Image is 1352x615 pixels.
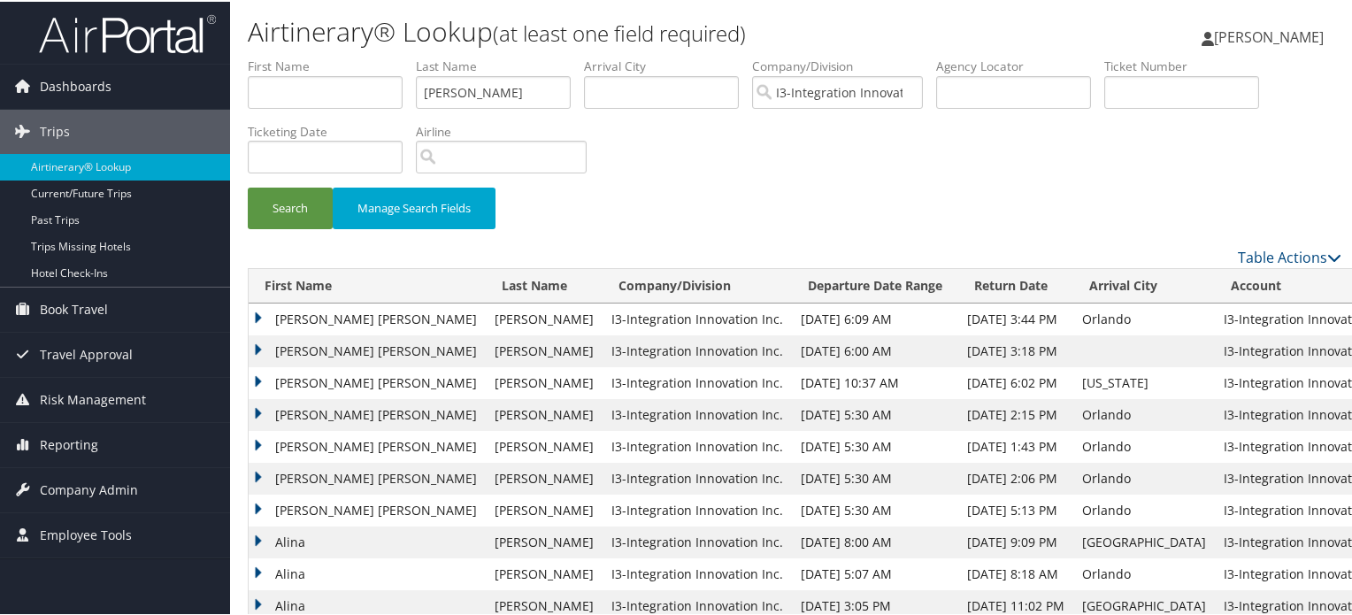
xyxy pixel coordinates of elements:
label: Agency Locator [936,56,1104,73]
td: [DATE] 3:18 PM [958,334,1073,365]
td: Orlando [1073,557,1215,588]
span: Trips [40,108,70,152]
span: Risk Management [40,376,146,420]
td: Orlando [1073,429,1215,461]
td: [DATE] 5:30 AM [792,493,958,525]
img: airportal-logo.png [39,12,216,53]
td: [DATE] 10:37 AM [792,365,958,397]
label: Ticket Number [1104,56,1272,73]
td: [PERSON_NAME] [PERSON_NAME] [249,365,486,397]
td: [DATE] 6:00 AM [792,334,958,365]
td: [PERSON_NAME] [PERSON_NAME] [249,334,486,365]
small: (at least one field required) [493,17,746,46]
span: Travel Approval [40,331,133,375]
th: Last Name: activate to sort column ascending [486,267,603,302]
td: [DATE] 3:44 PM [958,302,1073,334]
td: I3-Integration Innovation Inc. [603,302,792,334]
td: [DATE] 5:07 AM [792,557,958,588]
td: Orlando [1073,397,1215,429]
td: [PERSON_NAME] [PERSON_NAME] [249,397,486,429]
th: Departure Date Range: activate to sort column ascending [792,267,958,302]
td: [PERSON_NAME] [PERSON_NAME] [249,493,486,525]
label: Company/Division [752,56,936,73]
td: [PERSON_NAME] [PERSON_NAME] [249,429,486,461]
td: [PERSON_NAME] [486,365,603,397]
td: [PERSON_NAME] [486,525,603,557]
td: [DATE] 5:13 PM [958,493,1073,525]
td: [DATE] 6:02 PM [958,365,1073,397]
td: [PERSON_NAME] [486,493,603,525]
td: [GEOGRAPHIC_DATA] [1073,525,1215,557]
th: First Name: activate to sort column ascending [249,267,486,302]
td: Orlando [1073,461,1215,493]
a: [PERSON_NAME] [1202,9,1341,62]
label: Last Name [416,56,584,73]
td: [PERSON_NAME] [486,334,603,365]
a: Table Actions [1238,246,1341,265]
td: [DATE] 2:06 PM [958,461,1073,493]
span: [PERSON_NAME] [1214,26,1324,45]
td: I3-Integration Innovation Inc. [603,334,792,365]
td: [PERSON_NAME] [486,397,603,429]
span: Dashboards [40,63,111,107]
label: Arrival City [584,56,752,73]
td: [DATE] 8:18 AM [958,557,1073,588]
td: [PERSON_NAME] [486,557,603,588]
td: [DATE] 1:43 PM [958,429,1073,461]
td: I3-Integration Innovation Inc. [603,493,792,525]
td: [PERSON_NAME] [486,429,603,461]
th: Company/Division [603,267,792,302]
label: Ticketing Date [248,121,416,139]
td: Alina [249,557,486,588]
span: Book Travel [40,286,108,330]
td: Orlando [1073,302,1215,334]
td: I3-Integration Innovation Inc. [603,397,792,429]
td: [DATE] 5:30 AM [792,461,958,493]
td: [PERSON_NAME] [486,461,603,493]
td: Alina [249,525,486,557]
td: I3-Integration Innovation Inc. [603,429,792,461]
td: [US_STATE] [1073,365,1215,397]
td: [PERSON_NAME] [PERSON_NAME] [249,302,486,334]
td: [DATE] 5:30 AM [792,429,958,461]
td: [PERSON_NAME] [PERSON_NAME] [249,461,486,493]
td: I3-Integration Innovation Inc. [603,557,792,588]
td: I3-Integration Innovation Inc. [603,365,792,397]
span: Reporting [40,421,98,465]
td: I3-Integration Innovation Inc. [603,461,792,493]
button: Manage Search Fields [333,186,495,227]
th: Return Date: activate to sort column ascending [958,267,1073,302]
td: [DATE] 2:15 PM [958,397,1073,429]
td: [DATE] 5:30 AM [792,397,958,429]
td: [DATE] 8:00 AM [792,525,958,557]
td: I3-Integration Innovation Inc. [603,525,792,557]
td: [PERSON_NAME] [486,302,603,334]
label: First Name [248,56,416,73]
button: Search [248,186,333,227]
h1: Airtinerary® Lookup [248,12,977,49]
span: Employee Tools [40,511,132,556]
span: Company Admin [40,466,138,511]
td: Orlando [1073,493,1215,525]
th: Arrival City: activate to sort column ascending [1073,267,1215,302]
td: [DATE] 6:09 AM [792,302,958,334]
td: [DATE] 9:09 PM [958,525,1073,557]
label: Airline [416,121,600,139]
